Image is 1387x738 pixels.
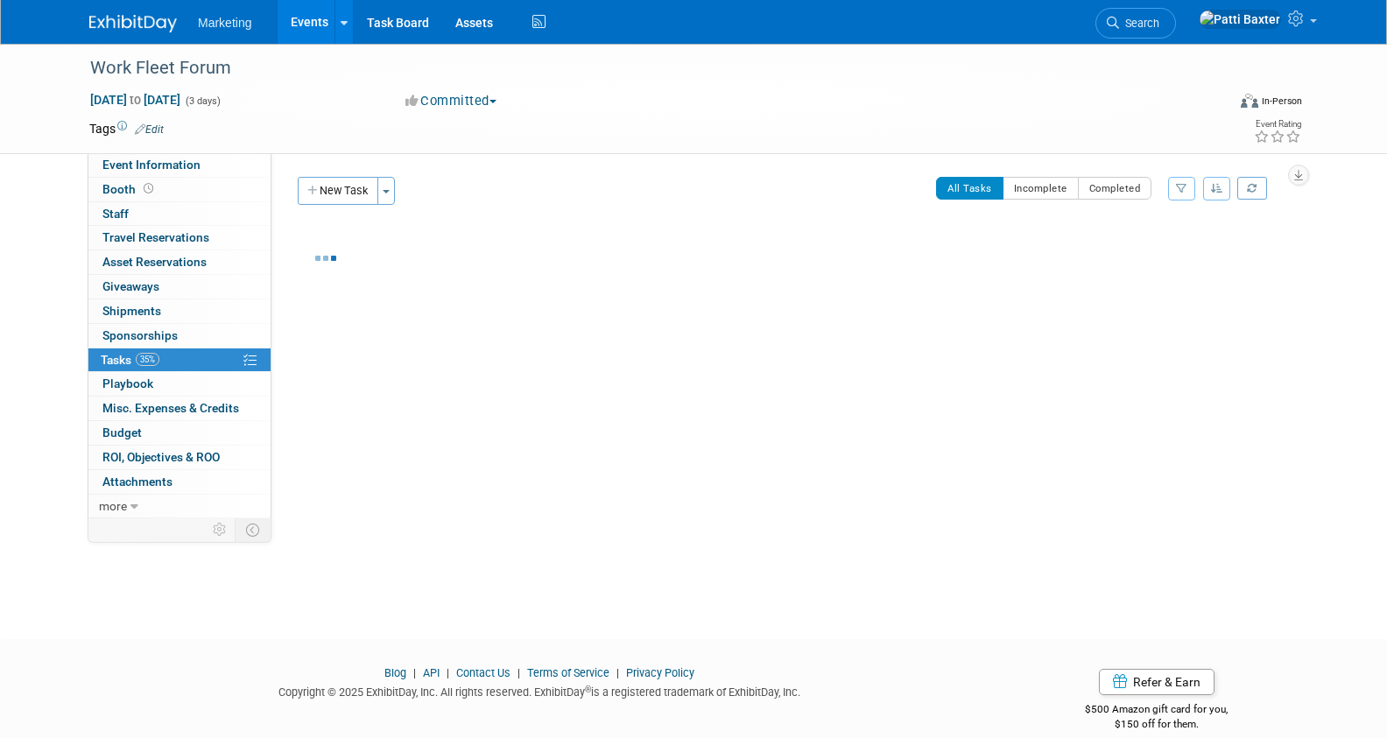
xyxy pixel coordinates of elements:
a: Booth [88,178,271,201]
span: Booth not reserved yet [140,182,157,195]
div: Event Rating [1254,120,1301,129]
a: Misc. Expenses & Credits [88,397,271,420]
a: Contact Us [456,666,510,679]
div: $500 Amazon gift card for you, [1016,691,1299,731]
button: Committed [399,92,503,110]
span: Budget [102,425,142,439]
sup: ® [585,685,591,694]
div: Event Format [1122,91,1302,117]
a: Event Information [88,153,271,177]
a: Privacy Policy [626,666,694,679]
div: Work Fleet Forum [84,53,1199,84]
td: Toggle Event Tabs [236,518,271,541]
span: [DATE] [DATE] [89,92,181,108]
span: Booth [102,182,157,196]
a: Search [1095,8,1176,39]
a: Giveaways [88,275,271,299]
a: Tasks35% [88,348,271,372]
a: Blog [384,666,406,679]
a: Budget [88,421,271,445]
button: Incomplete [1003,177,1079,200]
span: (3 days) [184,95,221,107]
div: $150 off for them. [1016,717,1299,732]
span: Misc. Expenses & Credits [102,401,239,415]
span: Playbook [102,376,153,390]
span: Giveaways [102,279,159,293]
td: Tags [89,120,164,137]
button: All Tasks [936,177,1003,200]
span: to [127,93,144,107]
button: New Task [298,177,378,205]
a: Travel Reservations [88,226,271,250]
a: Terms of Service [527,666,609,679]
td: Personalize Event Tab Strip [205,518,236,541]
button: Completed [1078,177,1152,200]
span: Sponsorships [102,328,178,342]
a: Sponsorships [88,324,271,348]
div: Copyright © 2025 ExhibitDay, Inc. All rights reserved. ExhibitDay is a registered trademark of Ex... [89,680,989,700]
a: Edit [135,123,164,136]
span: | [442,666,454,679]
span: | [513,666,525,679]
span: | [612,666,623,679]
span: Marketing [198,16,251,30]
img: ExhibitDay [89,15,177,32]
a: Refer & Earn [1099,669,1215,695]
img: Format-Inperson.png [1241,94,1258,108]
img: loading... [315,256,336,261]
a: Refresh [1237,177,1267,200]
a: API [423,666,440,679]
span: Search [1119,17,1159,30]
span: Event Information [102,158,201,172]
img: Patti Baxter [1199,10,1281,29]
a: Attachments [88,470,271,494]
span: Travel Reservations [102,230,209,244]
span: Tasks [101,353,159,367]
span: Asset Reservations [102,255,207,269]
a: ROI, Objectives & ROO [88,446,271,469]
span: more [99,499,127,513]
span: Shipments [102,304,161,318]
span: Attachments [102,474,172,488]
a: Staff [88,202,271,226]
a: more [88,495,271,518]
span: ROI, Objectives & ROO [102,450,220,464]
div: In-Person [1261,95,1302,108]
span: Staff [102,207,129,221]
a: Playbook [88,372,271,396]
span: 35% [136,353,159,366]
a: Shipments [88,299,271,323]
a: Asset Reservations [88,250,271,274]
span: | [409,666,420,679]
